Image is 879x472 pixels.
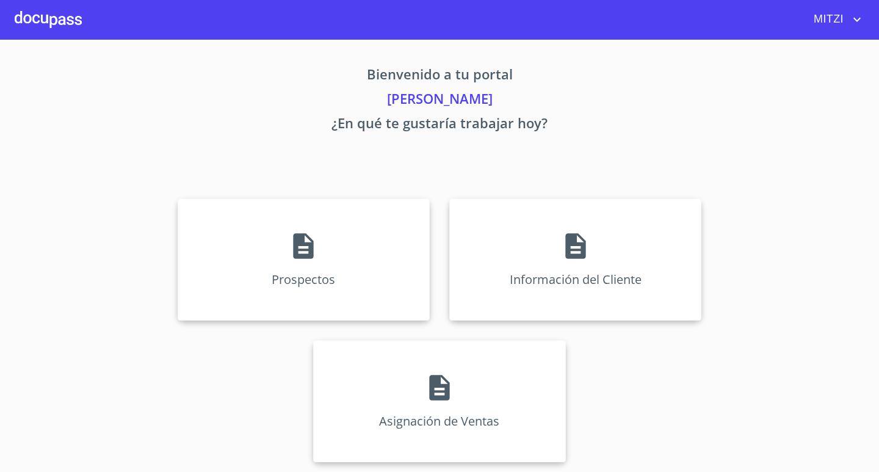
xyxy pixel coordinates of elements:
button: account of current user [805,10,864,29]
p: Asignación de Ventas [379,413,499,429]
p: ¿En qué te gustaría trabajar hoy? [63,113,816,137]
p: Bienvenido a tu portal [63,64,816,89]
p: Prospectos [272,271,335,288]
span: MITZI [805,10,850,29]
p: [PERSON_NAME] [63,89,816,113]
p: Información del Cliente [510,271,642,288]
